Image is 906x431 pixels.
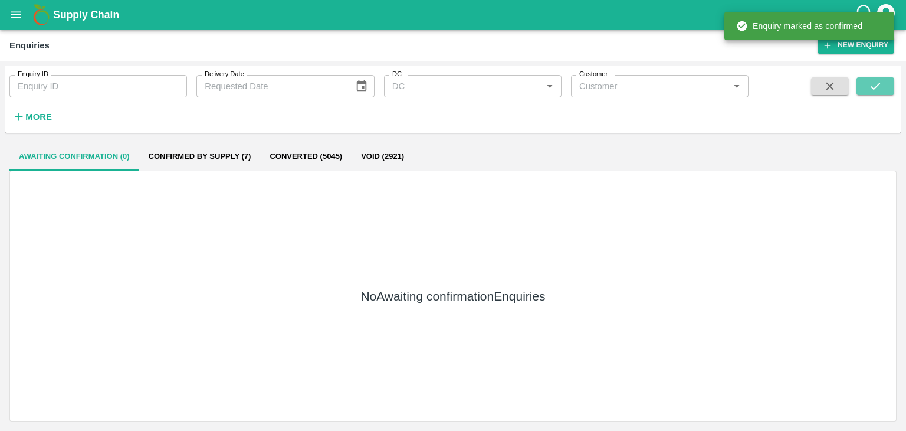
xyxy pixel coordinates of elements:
[9,142,139,171] button: Awaiting confirmation (0)
[392,70,402,79] label: DC
[25,112,52,122] strong: More
[542,79,557,94] button: Open
[729,79,744,94] button: Open
[29,3,53,27] img: logo
[139,142,261,171] button: Confirmed by supply (7)
[2,1,29,28] button: open drawer
[579,70,608,79] label: Customer
[205,70,244,79] label: Delivery Date
[9,75,187,97] input: Enquiry ID
[360,288,545,305] h5: No Awaiting confirmation Enquiries
[53,9,119,21] b: Supply Chain
[9,38,50,53] div: Enquiries
[736,15,862,37] div: Enquiry marked as confirmed
[575,79,726,94] input: Customer
[260,142,352,171] button: Converted (5045)
[352,142,413,171] button: Void (2921)
[9,107,55,127] button: More
[196,75,346,97] input: Requested Date
[855,4,875,25] div: customer-support
[350,75,373,97] button: Choose date
[875,2,897,27] div: account of current user
[18,70,48,79] label: Enquiry ID
[388,79,539,94] input: DC
[53,6,855,23] a: Supply Chain
[818,37,894,54] button: New Enquiry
